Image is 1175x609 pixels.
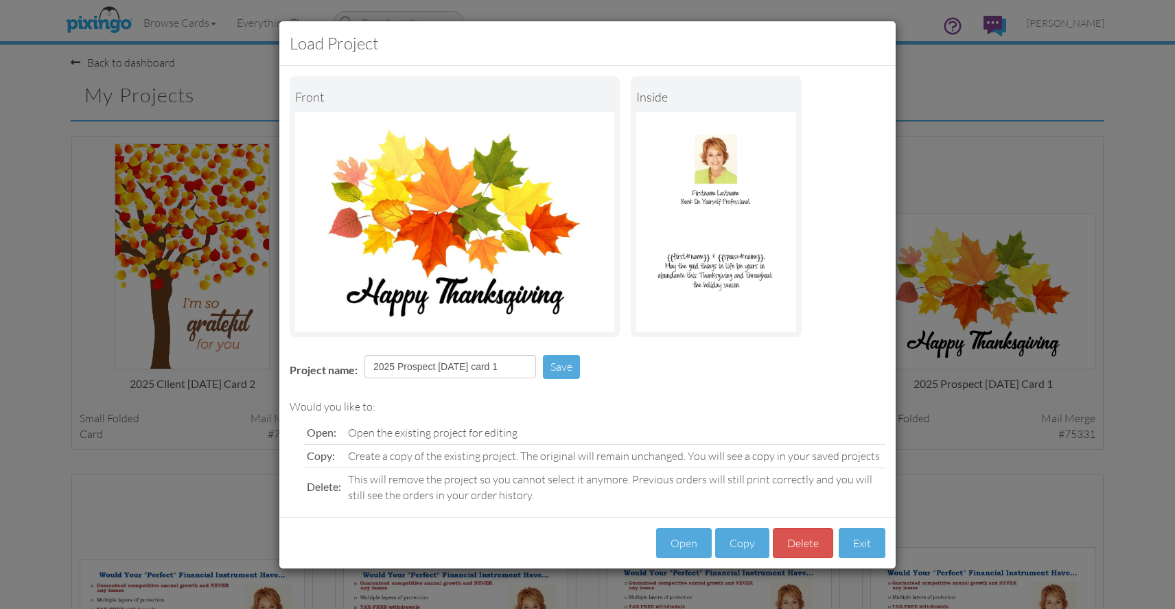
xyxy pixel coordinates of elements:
[307,449,335,462] span: Copy:
[295,112,614,332] img: Landscape Image
[636,112,796,332] img: Portrait Image
[364,355,536,378] input: Enter project name
[345,468,885,506] td: This will remove the project so you cannot select it anymore. Previous orders will still print co...
[715,528,769,559] button: Copy
[290,363,358,378] label: Project name:
[839,528,885,559] button: Exit
[656,528,712,559] button: Open
[773,528,833,559] button: Delete
[307,426,336,439] span: Open:
[345,422,885,444] td: Open the existing project for editing
[345,444,885,468] td: Create a copy of the existing project. The original will remain unchanged. You will see a copy in...
[290,399,885,415] div: Would you like to:
[295,82,614,112] div: Front
[543,355,580,379] button: Save
[290,32,885,55] h3: Load Project
[307,480,341,493] span: Delete:
[636,82,796,112] div: inside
